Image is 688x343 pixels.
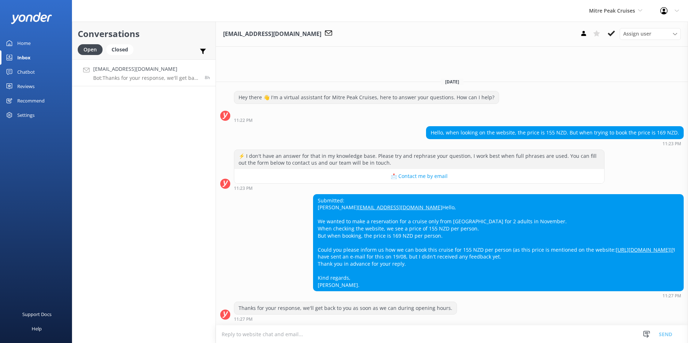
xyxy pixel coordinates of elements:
a: Open [78,45,106,53]
div: Reviews [17,79,35,93]
div: Closed [106,44,133,55]
span: [DATE] [441,79,463,85]
div: Open [78,44,103,55]
div: Chatbot [17,65,35,79]
div: Aug 28 2025 11:27pm (UTC +12:00) Pacific/Auckland [234,316,457,321]
strong: 11:27 PM [662,294,681,298]
strong: 11:23 PM [234,186,253,191]
div: Settings [17,108,35,122]
div: Inbox [17,50,31,65]
div: Aug 28 2025 11:23pm (UTC +12:00) Pacific/Auckland [426,141,684,146]
a: [EMAIL_ADDRESS][DOMAIN_NAME]Bot:Thanks for your response, we'll get back to you as soon as we can... [72,59,216,86]
img: yonder-white-logo.png [11,12,52,24]
div: Home [17,36,31,50]
a: [EMAIL_ADDRESS][DOMAIN_NAME] [358,204,442,211]
span: Assign user [623,30,651,38]
div: Submitted: [PERSON_NAME] Hello, We wanted to make a reservation for a cruise only from [GEOGRAPHI... [313,195,683,291]
div: Help [32,321,42,336]
div: Recommend [17,93,45,108]
div: Thanks for your response, we'll get back to you as soon as we can during opening hours. [234,302,457,314]
h3: [EMAIL_ADDRESS][DOMAIN_NAME] [223,29,321,39]
a: Closed [106,45,137,53]
div: Assign User [620,28,681,40]
strong: 11:22 PM [234,118,253,123]
h4: [EMAIL_ADDRESS][DOMAIN_NAME] [93,65,199,73]
button: 📩 Contact me by email [234,169,604,183]
div: Aug 28 2025 11:23pm (UTC +12:00) Pacific/Auckland [234,186,605,191]
span: Mitre Peak Cruises [589,7,635,14]
div: Hey there 👋 I'm a virtual assistant for Mitre Peak Cruises, here to answer your questions. How ca... [234,91,499,104]
div: Support Docs [22,307,51,321]
strong: 11:27 PM [234,317,253,321]
span: Aug 28 2025 11:27pm (UTC +12:00) Pacific/Auckland [205,74,210,81]
strong: 11:23 PM [662,142,681,146]
div: Aug 28 2025 11:22pm (UTC +12:00) Pacific/Auckland [234,118,499,123]
p: Bot: Thanks for your response, we'll get back to you as soon as we can during opening hours. [93,75,199,81]
h2: Conversations [78,27,210,41]
a: [URL][DOMAIN_NAME])? [616,246,674,253]
div: Aug 28 2025 11:27pm (UTC +12:00) Pacific/Auckland [313,293,684,298]
div: ⚡ I don't have an answer for that in my knowledge base. Please try and rephrase your question, I ... [234,150,604,169]
div: Hello, when looking on the website, the price is 155 NZD. But when trying to book the price is 16... [426,127,683,139]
